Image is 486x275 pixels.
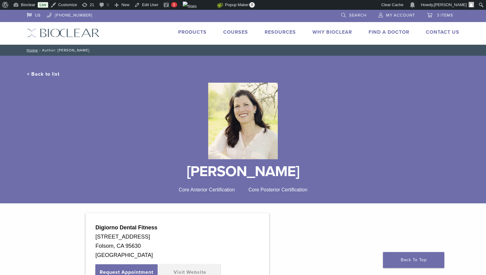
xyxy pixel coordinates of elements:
a: Products [178,29,207,35]
div: [STREET_ADDRESS] [95,232,259,241]
a: US [27,10,41,19]
span: 0 [249,2,255,8]
span: My Account [386,13,415,18]
span: [PERSON_NAME] [434,2,467,7]
a: Home [25,48,38,52]
span: 3 items [437,13,453,18]
span: / [38,49,42,52]
a: 3 items [427,10,453,19]
img: Bioclear [27,28,100,37]
div: Folsom, CA 95630 [GEOGRAPHIC_DATA] [95,241,259,260]
a: Search [341,10,366,19]
a: Courses [223,29,248,35]
a: Find A Doctor [369,29,409,35]
a: < Back to list [27,71,59,77]
img: Bioclear [208,83,278,159]
a: My Account [379,10,415,19]
a: [PHONE_NUMBER] [47,10,92,19]
img: Views over 48 hours. Click for more Jetpack Stats. [183,2,217,9]
a: Live [38,2,48,8]
span: 3 [173,2,175,7]
strong: Digiorno Dental Fitness [95,224,157,231]
h1: [PERSON_NAME] [27,164,459,179]
span: Search [349,13,366,18]
span: Core Anterior Certification [179,187,235,192]
a: Back To Top [383,252,444,268]
span: Core Posterior Certification [248,187,307,192]
a: Why Bioclear [312,29,352,35]
a: Resources [265,29,296,35]
a: Contact Us [426,29,459,35]
nav: Author: [PERSON_NAME] [22,45,464,56]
